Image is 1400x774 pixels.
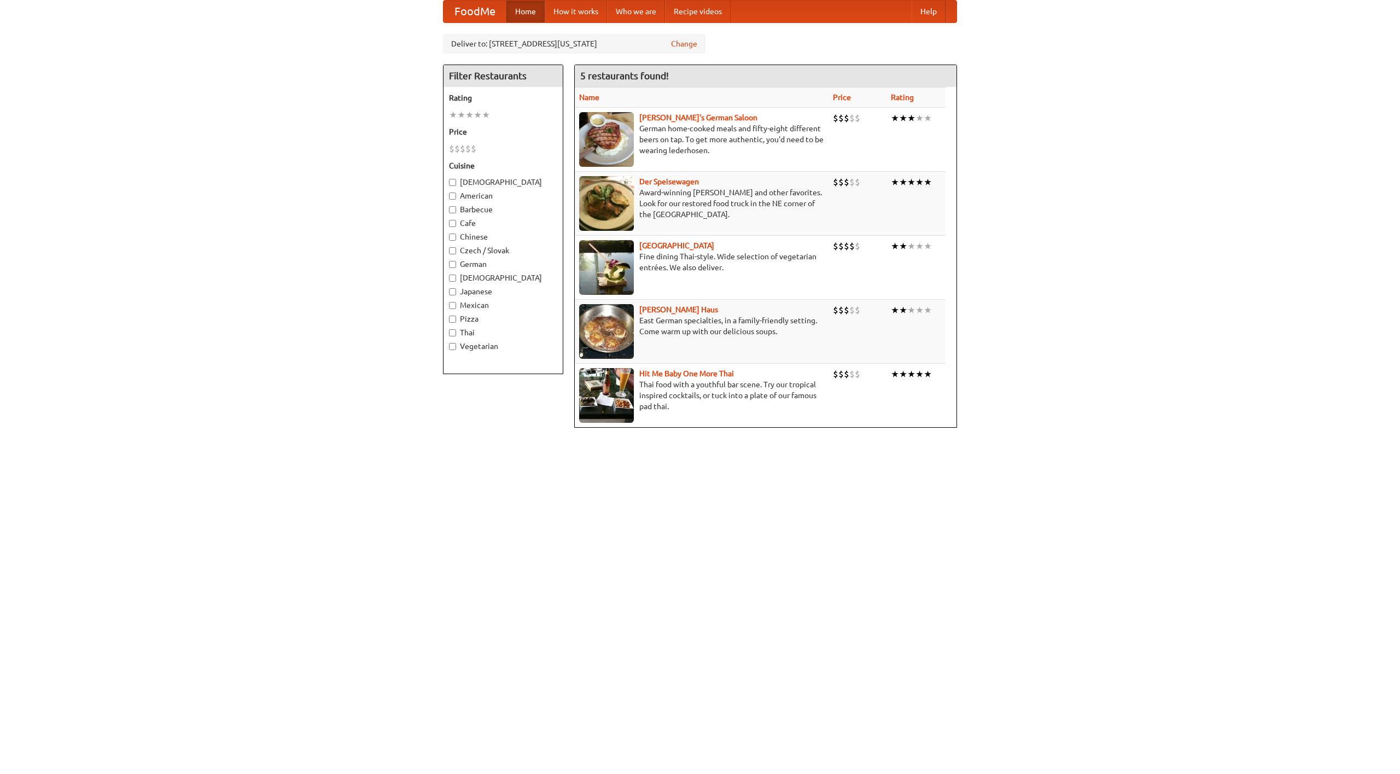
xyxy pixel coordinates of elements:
label: Mexican [449,300,557,311]
li: $ [855,240,860,252]
a: Change [671,38,697,49]
li: ★ [899,176,907,188]
img: esthers.jpg [579,112,634,167]
input: American [449,193,456,200]
li: ★ [891,176,899,188]
input: Mexican [449,302,456,309]
li: ★ [891,240,899,252]
h5: Rating [449,92,557,103]
li: $ [833,240,838,252]
label: American [449,190,557,201]
label: Czech / Slovak [449,245,557,256]
li: ★ [891,368,899,380]
li: $ [844,240,849,252]
input: Pizza [449,316,456,323]
li: $ [849,112,855,124]
li: ★ [891,112,899,124]
li: $ [849,368,855,380]
label: Japanese [449,286,557,297]
label: Chinese [449,231,557,242]
p: East German specialties, in a family-friendly setting. Come warm up with our delicious soups. [579,315,824,337]
input: Chinese [449,234,456,241]
input: Cafe [449,220,456,227]
li: ★ [924,240,932,252]
li: $ [844,304,849,316]
input: [DEMOGRAPHIC_DATA] [449,275,456,282]
li: $ [849,176,855,188]
b: [GEOGRAPHIC_DATA] [639,241,714,250]
p: German home-cooked meals and fifty-eight different beers on tap. To get more authentic, you'd nee... [579,123,824,156]
h5: Cuisine [449,160,557,171]
li: $ [833,112,838,124]
a: Home [506,1,545,22]
a: Name [579,93,599,102]
li: ★ [907,112,915,124]
li: $ [855,368,860,380]
li: $ [838,176,844,188]
li: ★ [924,368,932,380]
li: $ [844,112,849,124]
li: $ [844,368,849,380]
label: [DEMOGRAPHIC_DATA] [449,177,557,188]
li: ★ [899,112,907,124]
label: Pizza [449,313,557,324]
li: $ [833,368,838,380]
li: ★ [915,368,924,380]
li: ★ [474,109,482,121]
li: ★ [891,304,899,316]
li: ★ [899,368,907,380]
li: $ [454,143,460,155]
li: $ [838,112,844,124]
input: German [449,261,456,268]
li: $ [849,240,855,252]
li: $ [460,143,465,155]
label: Barbecue [449,204,557,215]
ng-pluralize: 5 restaurants found! [580,71,669,81]
a: FoodMe [444,1,506,22]
li: ★ [899,304,907,316]
a: [PERSON_NAME] Haus [639,305,718,314]
li: ★ [915,112,924,124]
input: Thai [449,329,456,336]
img: kohlhaus.jpg [579,304,634,359]
a: Who we are [607,1,665,22]
li: ★ [924,176,932,188]
li: $ [838,304,844,316]
img: speisewagen.jpg [579,176,634,231]
a: Der Speisewagen [639,177,699,186]
li: ★ [915,304,924,316]
li: $ [855,112,860,124]
li: ★ [482,109,490,121]
li: $ [838,368,844,380]
li: ★ [907,176,915,188]
p: Award-winning [PERSON_NAME] and other favorites. Look for our restored food truck in the NE corne... [579,187,824,220]
li: ★ [907,304,915,316]
li: $ [449,143,454,155]
a: How it works [545,1,607,22]
a: [PERSON_NAME]'s German Saloon [639,113,757,122]
img: satay.jpg [579,240,634,295]
input: Vegetarian [449,343,456,350]
h4: Filter Restaurants [444,65,563,87]
li: $ [471,143,476,155]
b: Hit Me Baby One More Thai [639,369,734,378]
li: ★ [465,109,474,121]
li: $ [849,304,855,316]
li: ★ [924,304,932,316]
li: ★ [449,109,457,121]
li: ★ [915,240,924,252]
input: [DEMOGRAPHIC_DATA] [449,179,456,186]
input: Japanese [449,288,456,295]
p: Fine dining Thai-style. Wide selection of vegetarian entrées. We also deliver. [579,251,824,273]
li: $ [855,304,860,316]
div: Deliver to: [STREET_ADDRESS][US_STATE] [443,34,705,54]
li: $ [465,143,471,155]
label: [DEMOGRAPHIC_DATA] [449,272,557,283]
h5: Price [449,126,557,137]
li: ★ [924,112,932,124]
a: Help [912,1,946,22]
a: Recipe videos [665,1,731,22]
p: Thai food with a youthful bar scene. Try our tropical inspired cocktails, or tuck into a plate of... [579,379,824,412]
